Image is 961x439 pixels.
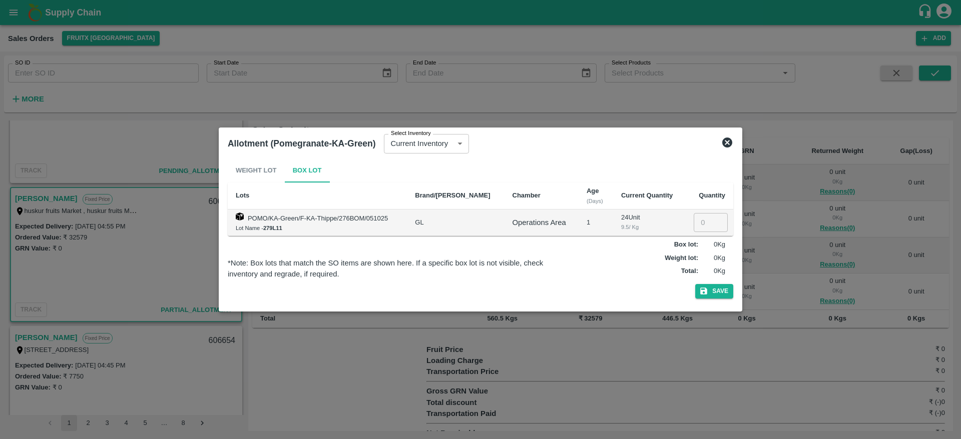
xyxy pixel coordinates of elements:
input: 0 [694,213,728,232]
label: Weight lot : [665,253,698,263]
div: *Note: Box lots that match the SO items are shown here. If a specific box lot is not visible, che... [228,257,565,280]
b: Quantity [699,191,725,199]
td: GL [407,209,504,236]
div: Operations Area [513,217,571,228]
p: 0 Kg [700,253,725,263]
div: (Days) [587,196,605,205]
p: Current Inventory [391,138,448,149]
img: box [236,212,244,220]
p: 0 Kg [700,240,725,249]
label: Select Inventory [391,129,431,137]
div: Lot Name - [236,223,399,232]
b: 279L11 [263,225,282,231]
td: 24 Unit [613,209,685,236]
label: Total : [681,266,698,276]
button: Box Lot [285,158,330,182]
b: Age [587,187,599,194]
b: Chamber [513,191,541,199]
b: Lots [236,191,249,199]
label: Box lot : [674,240,698,249]
div: 9.5 / Kg [621,222,677,231]
b: Brand/[PERSON_NAME] [415,191,490,199]
td: POMO/KA-Green/F-KA-Thippe/276BOM/051025 [228,209,407,236]
b: Allotment (Pomegranate-KA-Green) [228,138,376,148]
button: Save [695,284,733,298]
td: 1 [579,209,613,236]
b: Current Quantity [621,191,673,199]
p: 0 Kg [700,266,725,276]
